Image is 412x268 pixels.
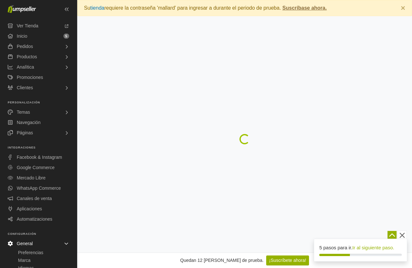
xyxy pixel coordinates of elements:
span: Promociones [17,72,43,82]
span: Canales de venta [17,193,52,204]
span: × [401,4,405,12]
span: Navegación [17,117,41,128]
span: Mercado Libre [17,173,46,183]
p: Personalización [8,100,77,104]
span: WhatsApp Commerce [17,183,61,193]
span: Clientes [17,82,33,93]
span: 5 [63,33,69,39]
a: Suscríbase ahora. [281,5,327,11]
span: Páginas [17,128,33,138]
span: Ver Tienda [17,21,38,31]
span: Analítica [17,62,34,72]
strong: Suscríbase ahora. [282,5,327,11]
span: Aplicaciones [17,204,42,214]
span: Temas [17,107,30,117]
a: ¡Suscríbete ahora! [266,255,309,265]
span: Productos [17,52,37,62]
p: Integraciones [8,146,77,149]
div: Quedan 12 [PERSON_NAME] de prueba. [180,257,264,264]
p: Configuración [8,232,77,236]
span: Facebook & Instagram [17,152,62,162]
button: Close [394,0,412,16]
div: 5 pasos para ir. [319,244,402,252]
span: Marca [18,256,31,264]
a: tienda [90,5,105,11]
span: Inicio [17,31,27,41]
span: Preferencias [18,249,43,256]
span: General [17,238,33,249]
span: Pedidos [17,41,33,52]
span: Google Commerce [17,162,55,173]
a: Ir al siguiente paso. [352,245,394,250]
span: Automatizaciones [17,214,52,224]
